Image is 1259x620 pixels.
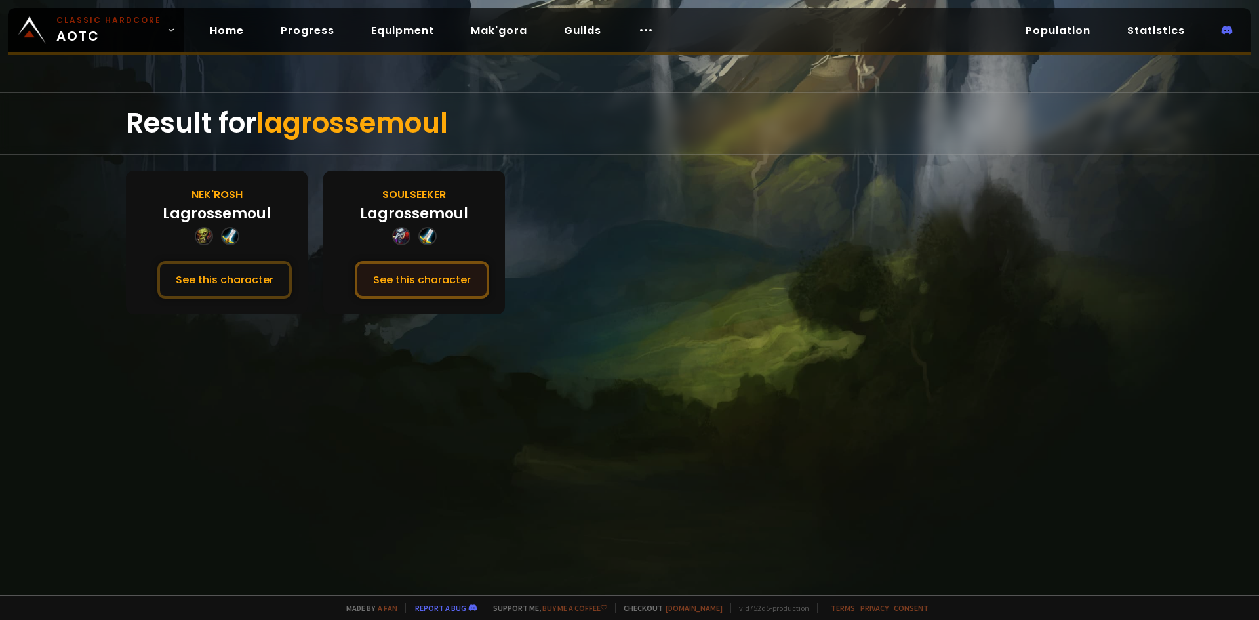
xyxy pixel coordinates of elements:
div: Soulseeker [382,186,446,203]
span: Made by [338,603,397,613]
span: lagrossemoul [256,104,448,142]
a: Guilds [553,17,612,44]
a: [DOMAIN_NAME] [666,603,723,613]
a: a fan [378,603,397,613]
span: v. d752d5 - production [730,603,809,613]
a: Report a bug [415,603,466,613]
small: Classic Hardcore [56,14,161,26]
a: Statistics [1117,17,1195,44]
a: Equipment [361,17,445,44]
div: Lagrossemoul [163,203,271,224]
a: Home [199,17,254,44]
a: Buy me a coffee [542,603,607,613]
a: Classic HardcoreAOTC [8,8,184,52]
div: Lagrossemoul [360,203,468,224]
a: Population [1015,17,1101,44]
div: Nek'Rosh [191,186,243,203]
a: Privacy [860,603,889,613]
button: See this character [355,261,489,299]
span: Support me, [485,603,607,613]
a: Progress [270,17,345,44]
span: Checkout [615,603,723,613]
div: Result for [126,93,1133,154]
button: See this character [157,261,292,299]
a: Terms [831,603,855,613]
a: Mak'gora [460,17,538,44]
a: Consent [894,603,929,613]
span: AOTC [56,14,161,46]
